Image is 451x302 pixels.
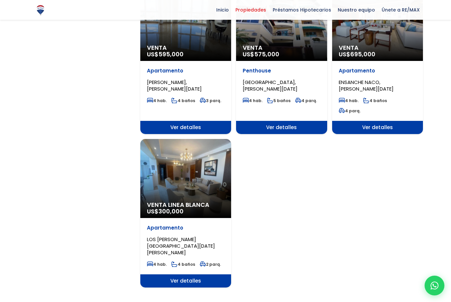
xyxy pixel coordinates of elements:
span: Ver detalles [140,274,231,288]
p: Apartamento [339,68,416,74]
span: Venta Linea Blanca [147,202,225,208]
a: Venta Linea Blanca US$300,000 Apartamento LOS [PERSON_NAME][GEOGRAPHIC_DATA][DATE][PERSON_NAME] 4... [140,139,231,288]
span: Venta [243,44,320,51]
span: [GEOGRAPHIC_DATA], [PERSON_NAME][DATE] [243,79,297,92]
span: 4 parq. [295,98,317,103]
span: 695,000 [350,50,375,58]
span: 4 hab. [243,98,262,103]
span: 4 hab. [339,98,359,103]
img: Logo de REMAX [35,4,46,16]
span: Propiedades [232,5,269,15]
span: LOS [PERSON_NAME][GEOGRAPHIC_DATA][DATE][PERSON_NAME] [147,236,215,256]
span: 2 parq. [200,261,221,267]
span: Inicio [213,5,232,15]
span: 4 hab. [147,98,167,103]
span: 575,000 [254,50,279,58]
span: [PERSON_NAME], [PERSON_NAME][DATE] [147,79,202,92]
span: 4 hab. [147,261,167,267]
span: Venta [339,44,416,51]
span: US$ [243,50,279,58]
p: Apartamento [147,225,225,231]
span: 300,000 [158,207,184,215]
span: Nuestro equipo [334,5,378,15]
span: 595,000 [158,50,184,58]
span: US$ [147,207,184,215]
span: 4 baños [171,261,195,267]
span: Ver detalles [236,121,327,134]
span: ENSANCHE NACO, [PERSON_NAME][DATE] [339,79,394,92]
span: US$ [339,50,375,58]
span: 4 baños [171,98,195,103]
p: Penthouse [243,68,320,74]
span: Únete a RE/MAX [378,5,423,15]
span: 4 baños [363,98,387,103]
span: US$ [147,50,184,58]
span: Venta [147,44,225,51]
span: Préstamos Hipotecarios [269,5,334,15]
span: 5 baños [267,98,291,103]
p: Apartamento [147,68,225,74]
span: Ver detalles [140,121,231,134]
span: Ver detalles [332,121,423,134]
span: 4 parq. [339,108,361,114]
span: 3 parq. [200,98,221,103]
